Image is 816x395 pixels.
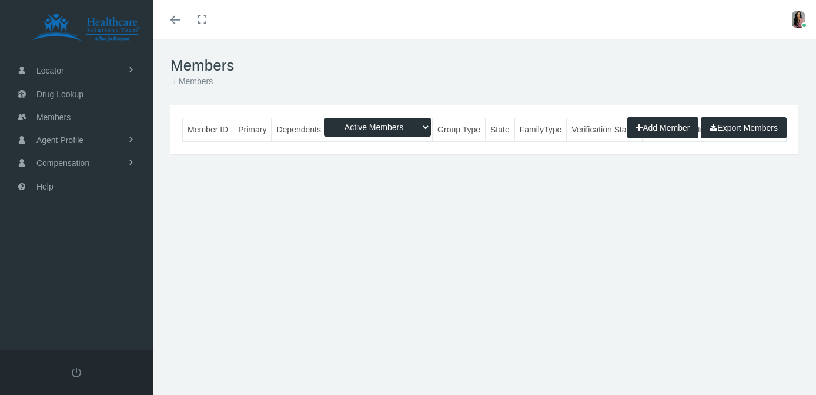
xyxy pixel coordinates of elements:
span: Compensation [36,152,89,174]
th: Verification Status [567,118,643,141]
li: Members [170,75,213,88]
th: FamilyType [514,118,567,141]
span: Agent Profile [36,129,83,151]
th: Dependents [272,118,326,141]
th: Primary [233,118,272,141]
th: Member ID [183,118,233,141]
h1: Members [170,57,798,75]
span: Locator [36,59,64,82]
th: State [485,118,514,141]
th: Group Type [433,118,486,141]
span: Help [36,175,53,198]
span: Drug Lookup [36,83,83,105]
img: S_Profile_Picture_5006.jpg [790,11,807,28]
span: Members [36,106,71,128]
button: Export Members [701,117,787,138]
img: HEALTHCARE SOLUTIONS TEAM, LLC [15,13,156,42]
